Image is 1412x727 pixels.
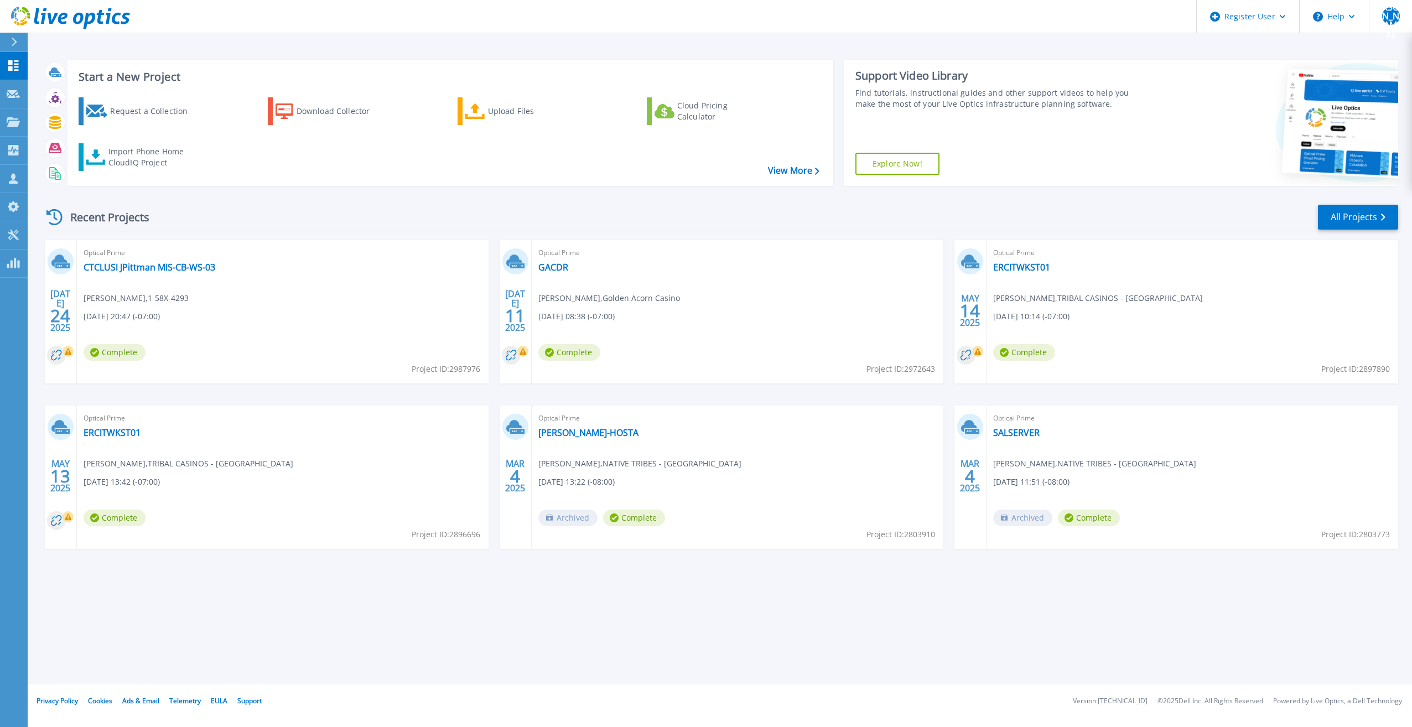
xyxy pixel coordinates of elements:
[647,97,770,125] a: Cloud Pricing Calculator
[488,100,577,122] div: Upload Files
[538,476,615,488] span: [DATE] 13:22 (-08:00)
[505,311,525,320] span: 11
[1318,205,1398,230] a: All Projects
[211,696,227,705] a: EULA
[538,458,741,470] span: [PERSON_NAME] , NATIVE TRIBES - [GEOGRAPHIC_DATA]
[412,363,480,375] span: Project ID: 2987976
[84,510,146,526] span: Complete
[993,247,1392,259] span: Optical Prime
[538,427,638,438] a: [PERSON_NAME]-HOSTA
[1058,510,1120,526] span: Complete
[79,97,202,125] a: Request a Collection
[84,344,146,361] span: Complete
[538,292,680,304] span: [PERSON_NAME] , Golden Acorn Casino
[268,97,391,125] a: Download Collector
[993,292,1203,304] span: [PERSON_NAME] , TRIBAL CASINOS - [GEOGRAPHIC_DATA]
[88,696,112,705] a: Cookies
[855,69,1141,83] div: Support Video Library
[84,262,215,273] a: CTCLUSI JPittman MIS-CB-WS-03
[538,510,598,526] span: Archived
[110,100,199,122] div: Request a Collection
[510,471,520,481] span: 4
[50,290,71,331] div: [DATE] 2025
[84,310,160,323] span: [DATE] 20:47 (-07:00)
[993,458,1196,470] span: [PERSON_NAME] , NATIVE TRIBES - [GEOGRAPHIC_DATA]
[960,306,980,315] span: 14
[412,528,480,541] span: Project ID: 2896696
[993,262,1050,273] a: ERCITWKST01
[84,412,482,424] span: Optical Prime
[50,311,70,320] span: 24
[297,100,385,122] div: Download Collector
[1157,698,1263,705] li: © 2025 Dell Inc. All Rights Reserved
[505,290,526,331] div: [DATE] 2025
[84,427,141,438] a: ERCITWKST01
[37,696,78,705] a: Privacy Policy
[84,247,482,259] span: Optical Prime
[993,344,1055,361] span: Complete
[169,696,201,705] a: Telemetry
[866,528,935,541] span: Project ID: 2803910
[538,344,600,361] span: Complete
[993,510,1052,526] span: Archived
[768,165,819,176] a: View More
[993,427,1040,438] a: SALSERVER
[866,363,935,375] span: Project ID: 2972643
[959,290,980,331] div: MAY 2025
[993,476,1070,488] span: [DATE] 11:51 (-08:00)
[855,87,1141,110] div: Find tutorials, instructional guides and other support videos to help you make the most of your L...
[1321,363,1390,375] span: Project ID: 2897890
[1273,698,1402,705] li: Powered by Live Optics, a Dell Technology
[855,153,939,175] a: Explore Now!
[84,292,189,304] span: [PERSON_NAME] , 1-58X-4293
[603,510,665,526] span: Complete
[84,458,293,470] span: [PERSON_NAME] , TRIBAL CASINOS - [GEOGRAPHIC_DATA]
[79,71,819,83] h3: Start a New Project
[677,100,766,122] div: Cloud Pricing Calculator
[538,412,937,424] span: Optical Prime
[50,456,71,496] div: MAY 2025
[965,471,975,481] span: 4
[108,146,195,168] div: Import Phone Home CloudIQ Project
[538,310,615,323] span: [DATE] 08:38 (-07:00)
[50,471,70,481] span: 13
[43,204,164,231] div: Recent Projects
[538,262,568,273] a: GACDR
[458,97,581,125] a: Upload Files
[1073,698,1148,705] li: Version: [TECHNICAL_ID]
[538,247,937,259] span: Optical Prime
[1321,528,1390,541] span: Project ID: 2803773
[993,310,1070,323] span: [DATE] 10:14 (-07:00)
[993,412,1392,424] span: Optical Prime
[237,696,262,705] a: Support
[84,476,160,488] span: [DATE] 13:42 (-07:00)
[122,696,159,705] a: Ads & Email
[505,456,526,496] div: MAR 2025
[959,456,980,496] div: MAR 2025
